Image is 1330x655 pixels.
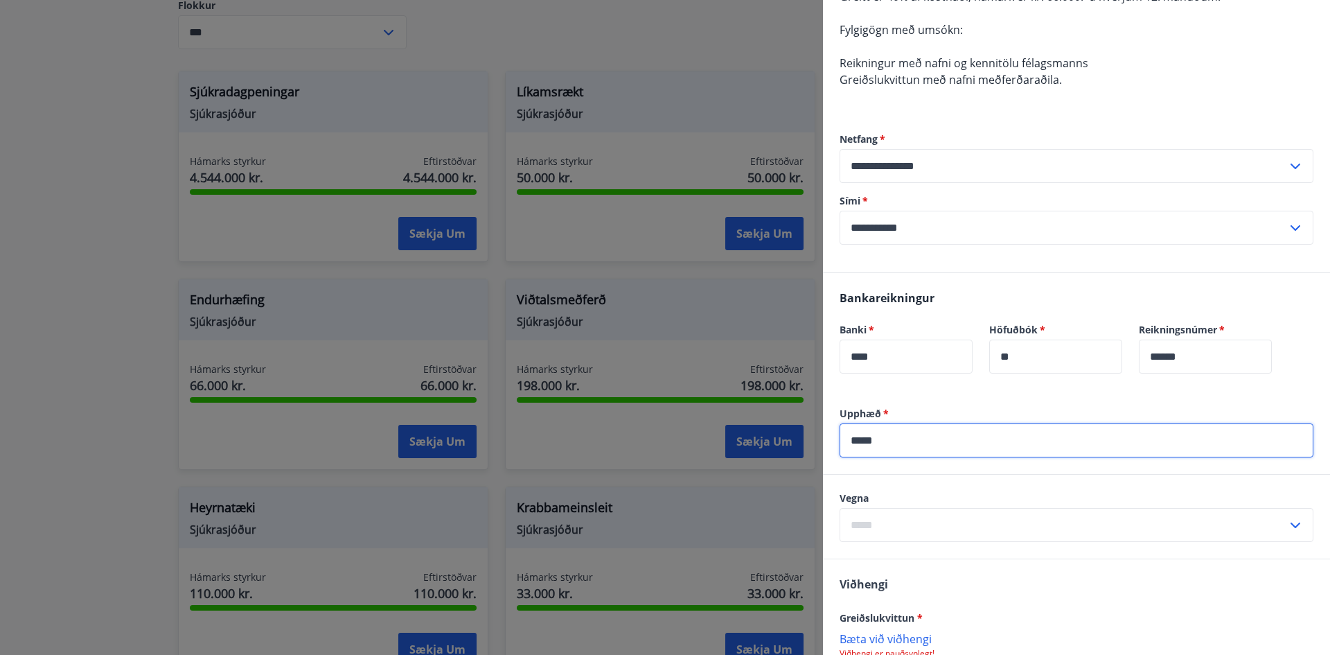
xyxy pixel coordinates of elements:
span: Viðhengi [840,577,888,592]
label: Sími [840,194,1313,208]
label: Upphæð [840,407,1313,421]
span: Greiðslukvittun [840,611,923,625]
span: Fylgigögn með umsókn: [840,22,963,37]
p: Bæta við viðhengi [840,631,1313,645]
label: Vegna [840,491,1313,505]
label: Reikningsnúmer [1139,323,1272,337]
span: Reikningur með nafni og kennitölu félagsmanns [840,55,1088,71]
div: Upphæð [840,423,1313,457]
label: Höfuðbók [989,323,1122,337]
label: Netfang [840,132,1313,146]
label: Banki [840,323,973,337]
span: Bankareikningur [840,290,934,306]
span: Greiðslukvittun með nafni meðferðaraðila. [840,72,1062,87]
